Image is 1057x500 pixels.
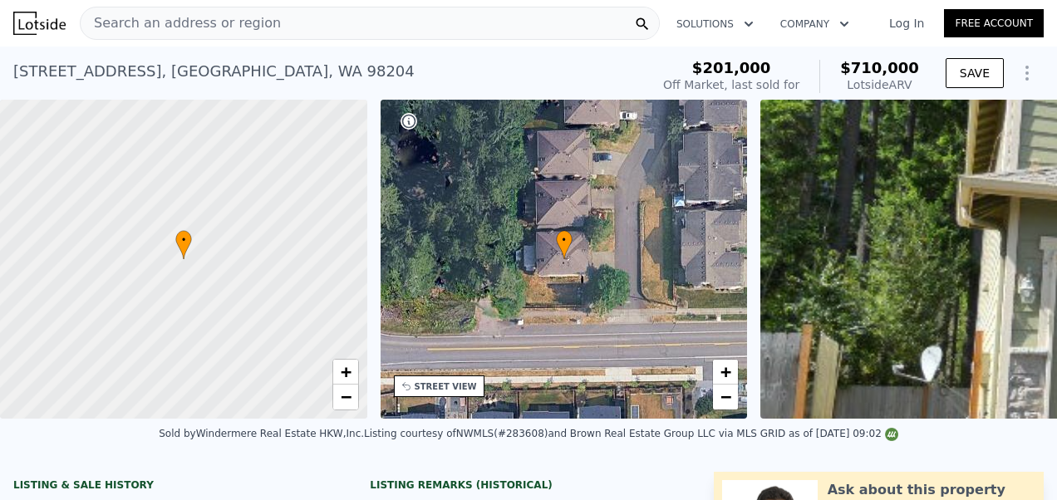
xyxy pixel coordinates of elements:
a: Log In [869,15,944,32]
a: Zoom in [713,360,738,385]
span: $201,000 [692,59,771,76]
div: Listing Remarks (Historical) [370,478,686,492]
button: Solutions [663,9,767,39]
span: • [556,233,573,248]
span: − [720,386,731,407]
a: Free Account [944,9,1044,37]
a: Zoom out [333,385,358,409]
button: Company [767,9,863,39]
div: Sold by Windermere Real Estate HKW,Inc . [159,428,364,439]
span: + [340,361,351,382]
a: Zoom in [333,360,358,385]
div: LISTING & SALE HISTORY [13,478,330,495]
button: Show Options [1010,56,1044,90]
button: SAVE [946,58,1004,88]
span: $710,000 [840,59,919,76]
span: + [720,361,731,382]
div: STREET VIEW [415,380,477,393]
div: Ask about this property [828,480,1005,500]
span: Search an address or region [81,13,281,33]
div: Lotside ARV [840,76,919,93]
img: Lotside [13,12,66,35]
div: Listing courtesy of NWMLS (#283608) and Brown Real Estate Group LLC via MLS GRID as of [DATE] 09:02 [364,428,898,439]
img: NWMLS Logo [885,428,898,441]
div: [STREET_ADDRESS] , [GEOGRAPHIC_DATA] , WA 98204 [13,60,415,83]
span: − [340,386,351,407]
div: • [175,230,192,259]
a: Zoom out [713,385,738,409]
span: • [175,233,192,248]
div: • [556,230,573,259]
div: Off Market, last sold for [663,76,799,93]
